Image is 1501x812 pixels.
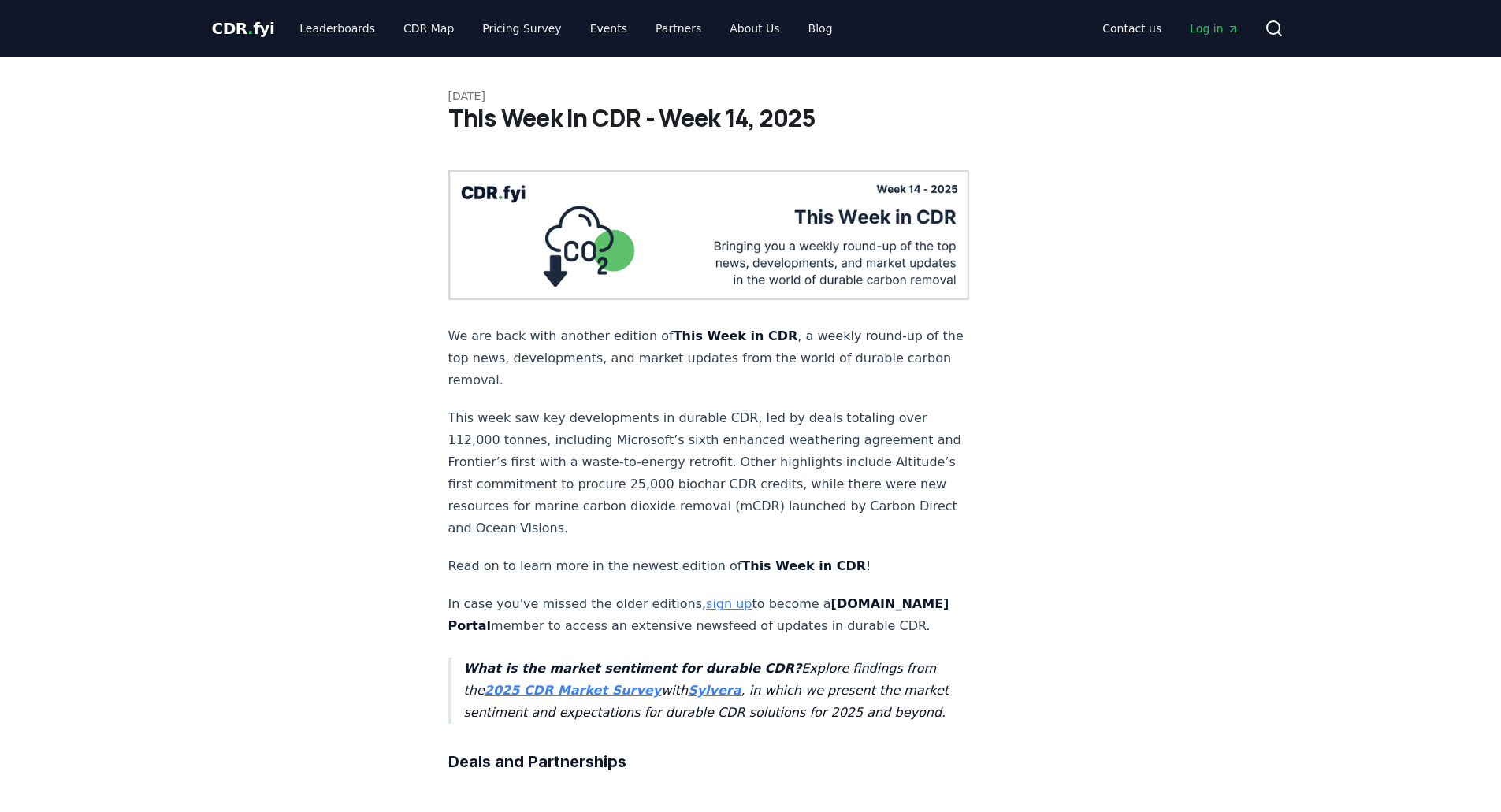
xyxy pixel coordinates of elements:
[391,14,466,43] a: CDR Map
[688,683,741,698] a: Sylvera
[448,88,1053,104] p: [DATE]
[706,596,752,611] a: sign up
[674,328,798,343] strong: This Week in CDR
[287,14,845,43] nav: Main
[212,17,275,39] a: CDR.fyi
[448,555,970,577] p: Read on to learn more in the newest edition of !
[741,558,866,573] strong: This Week in CDR
[464,661,802,676] strong: What is the market sentiment for durable CDR?
[448,752,626,771] strong: Deals and Partnerships
[1177,14,1251,43] a: Log in
[1090,14,1174,43] a: Contact us
[717,14,792,43] a: About Us
[212,19,275,38] span: CDR fyi
[448,407,970,539] p: This week saw key developments in durable CDR, led by deals totaling over 112,000 tonnes, includi...
[448,593,970,637] p: In case you've missed the older editions, to become a member to access an extensive newsfeed of u...
[1190,20,1239,36] span: Log in
[1090,14,1251,43] nav: Main
[485,683,661,698] a: 2025 CDR Market Survey
[247,19,253,38] span: .
[287,14,388,43] a: Leaderboards
[578,14,640,43] a: Events
[470,14,574,43] a: Pricing Survey
[643,14,714,43] a: Partners
[448,104,1053,132] h1: This Week in CDR - Week 14, 2025
[448,170,970,300] img: blog post image
[448,325,970,391] p: We are back with another edition of , a weekly round-up of the top news, developments, and market...
[464,661,949,720] em: Explore findings from the with , in which we present the market sentiment and expectations for du...
[796,14,845,43] a: Blog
